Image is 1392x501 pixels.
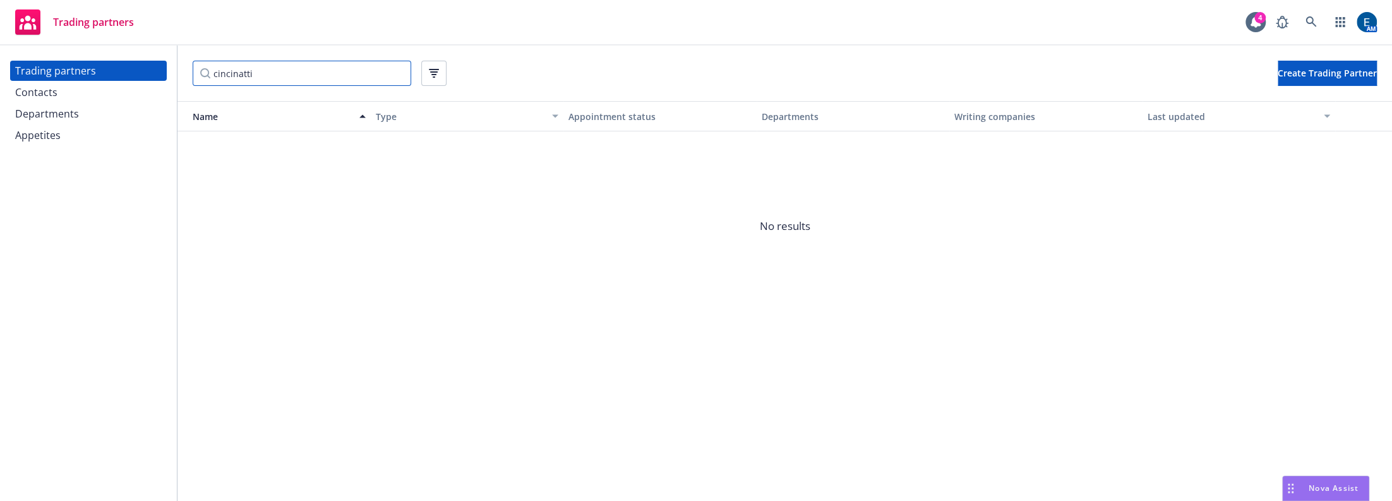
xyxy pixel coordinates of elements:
div: Name [183,110,352,123]
button: Last updated [1143,101,1336,131]
span: No results [177,131,1392,321]
a: Trading partners [10,61,167,81]
div: Type [376,110,545,123]
div: Contacts [15,82,57,102]
a: Report a Bug [1269,9,1295,35]
a: Departments [10,104,167,124]
div: Trading partners [15,61,96,81]
span: Nova Assist [1309,483,1359,493]
a: Switch app [1328,9,1353,35]
div: Departments [762,110,945,123]
button: Name [177,101,371,131]
button: Writing companies [949,101,1143,131]
a: Trading partners [10,4,139,40]
button: Nova Assist [1282,476,1369,501]
div: Last updated [1148,110,1317,123]
input: Filter by keyword... [193,61,411,86]
div: Appetites [15,125,61,145]
div: Writing companies [954,110,1137,123]
button: Appointment status [563,101,757,131]
a: Contacts [10,82,167,102]
button: Create Trading Partner [1278,61,1377,86]
div: Drag to move [1283,476,1299,500]
a: Appetites [10,125,167,145]
span: Trading partners [53,17,134,27]
div: Appointment status [568,110,752,123]
div: Departments [15,104,79,124]
div: 4 [1254,12,1266,23]
a: Search [1299,9,1324,35]
button: Type [371,101,564,131]
button: Departments [757,101,950,131]
span: Create Trading Partner [1278,67,1377,79]
img: photo [1357,12,1377,32]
